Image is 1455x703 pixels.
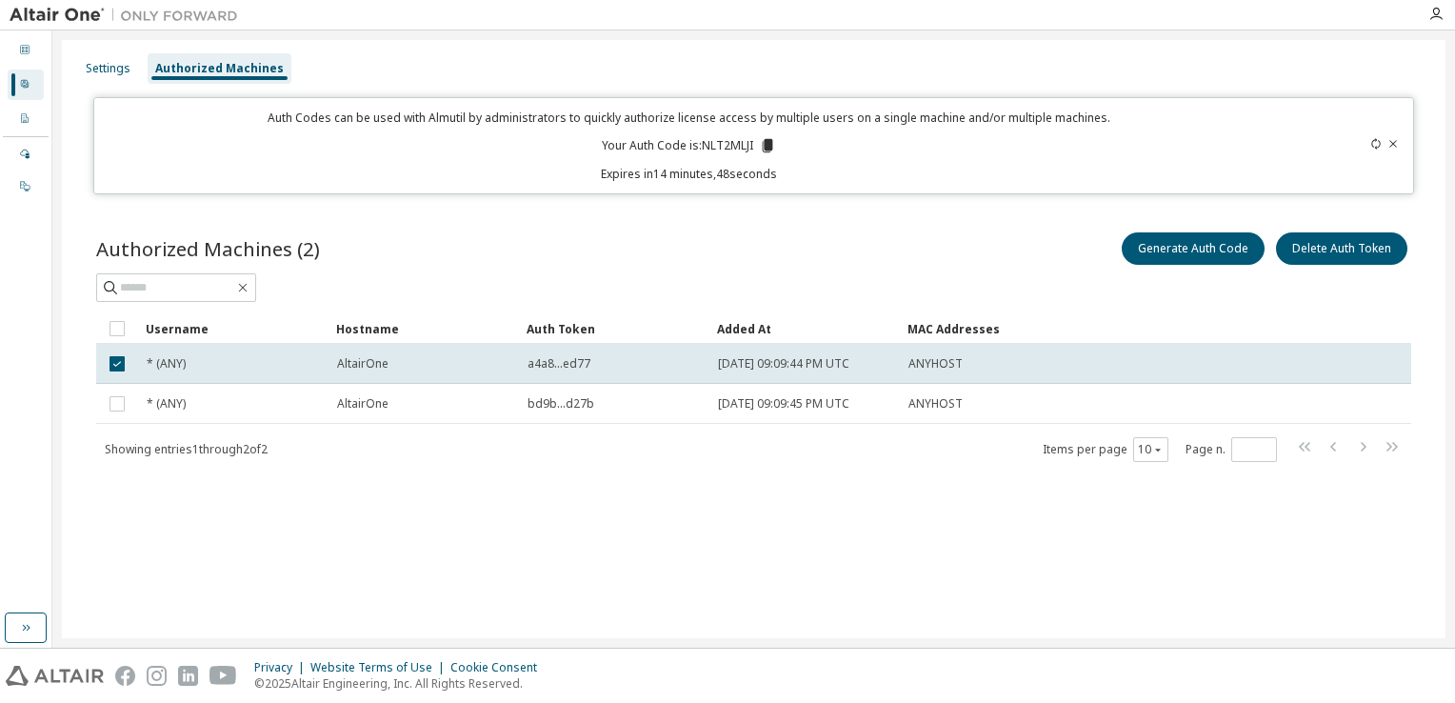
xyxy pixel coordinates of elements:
[528,396,594,412] span: bd9b...d27b
[907,313,1211,344] div: MAC Addresses
[8,70,44,100] div: User Profile
[908,396,963,412] span: ANYHOST
[337,396,389,412] span: AltairOne
[209,666,237,686] img: youtube.svg
[106,166,1271,182] p: Expires in 14 minutes, 48 seconds
[6,666,104,686] img: altair_logo.svg
[336,313,511,344] div: Hostname
[1138,442,1164,457] button: 10
[718,396,849,412] span: [DATE] 09:09:45 PM UTC
[115,666,135,686] img: facebook.svg
[178,666,198,686] img: linkedin.svg
[146,313,321,344] div: Username
[254,675,548,692] p: © 2025 Altair Engineering, Inc. All Rights Reserved.
[450,660,548,675] div: Cookie Consent
[8,35,44,66] div: Dashboard
[718,356,849,372] span: [DATE] 09:09:44 PM UTC
[717,313,892,344] div: Added At
[8,171,44,202] div: On Prem
[908,356,963,372] span: ANYHOST
[105,441,268,457] span: Showing entries 1 through 2 of 2
[96,235,320,262] span: Authorized Machines (2)
[8,139,44,170] div: Managed
[528,356,590,372] span: a4a8...ed77
[254,660,310,675] div: Privacy
[8,104,44,134] div: Company Profile
[1043,437,1168,462] span: Items per page
[10,6,248,25] img: Altair One
[147,666,167,686] img: instagram.svg
[1122,232,1265,265] button: Generate Auth Code
[147,356,186,372] span: * (ANY)
[527,313,702,344] div: Auth Token
[1186,437,1277,462] span: Page n.
[86,61,130,76] div: Settings
[106,110,1271,126] p: Auth Codes can be used with Almutil by administrators to quickly authorize license access by mult...
[310,660,450,675] div: Website Terms of Use
[1276,232,1407,265] button: Delete Auth Token
[337,356,389,372] span: AltairOne
[602,137,776,154] p: Your Auth Code is: NLT2MLJI
[155,61,284,76] div: Authorized Machines
[147,396,186,412] span: * (ANY)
